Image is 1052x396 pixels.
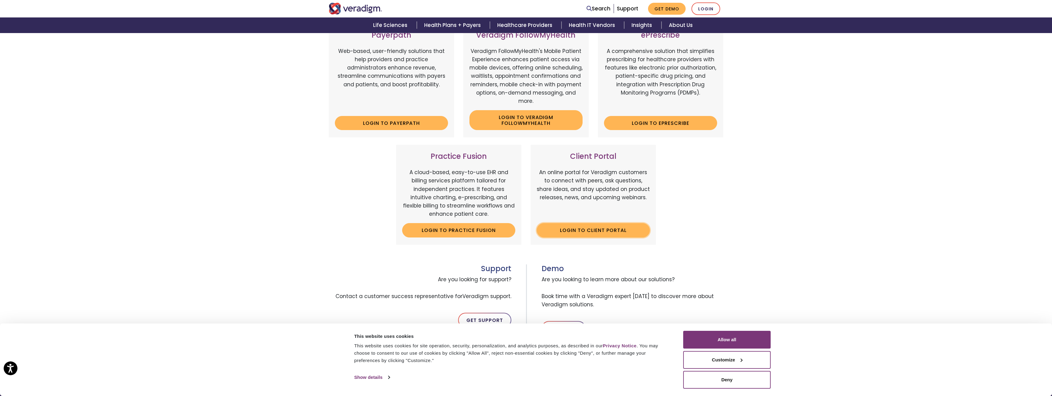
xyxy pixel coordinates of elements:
p: Web-based, user-friendly solutions that help providers and practice administrators enhance revenu... [335,47,448,111]
a: Health Plans + Payers [417,17,490,33]
a: About Us [661,17,700,33]
a: Login to Practice Fusion [402,223,515,237]
h3: Practice Fusion [402,152,515,161]
span: Veradigm support. [462,293,511,300]
a: Privacy Notice [603,343,636,348]
h3: Payerpath [335,31,448,40]
a: Login to Veradigm FollowMyHealth [469,110,583,130]
h3: ePrescribe [604,31,717,40]
a: Get Demo [648,3,686,15]
a: Get Support [458,313,511,327]
button: Deny [683,371,771,389]
p: A comprehensive solution that simplifies prescribing for healthcare providers with features like ... [604,47,717,111]
a: Login to ePrescribe [604,116,717,130]
a: Support [617,5,638,12]
p: A cloud-based, easy-to-use EHR and billing services platform tailored for independent practices. ... [402,168,515,218]
h3: Client Portal [537,152,650,161]
a: Insights [624,17,661,33]
p: Veradigm FollowMyHealth's Mobile Patient Experience enhances patient access via mobile devices, o... [469,47,583,105]
a: Health IT Vendors [561,17,624,33]
img: Veradigm logo [329,3,382,14]
a: Life Sciences [366,17,417,33]
span: Are you looking to learn more about our solutions? Book time with a Veradigm expert [DATE] to dis... [542,273,723,311]
a: Search [587,5,610,13]
div: This website uses cookies for site operation, security, personalization, and analytics purposes, ... [354,342,669,364]
a: Healthcare Providers [490,17,561,33]
button: Customize [683,351,771,369]
h3: Support [329,264,511,273]
button: Allow all [683,331,771,349]
span: Are you looking for support? Contact a customer success representative for [329,273,511,303]
h3: Veradigm FollowMyHealth [469,31,583,40]
a: Login to Payerpath [335,116,448,130]
a: Get Demo [542,321,586,336]
a: Show details [354,373,390,382]
a: Login [691,2,720,15]
div: This website uses cookies [354,333,669,340]
a: Login to Client Portal [537,223,650,237]
p: An online portal for Veradigm customers to connect with peers, ask questions, share ideas, and st... [537,168,650,218]
h3: Demo [542,264,723,273]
